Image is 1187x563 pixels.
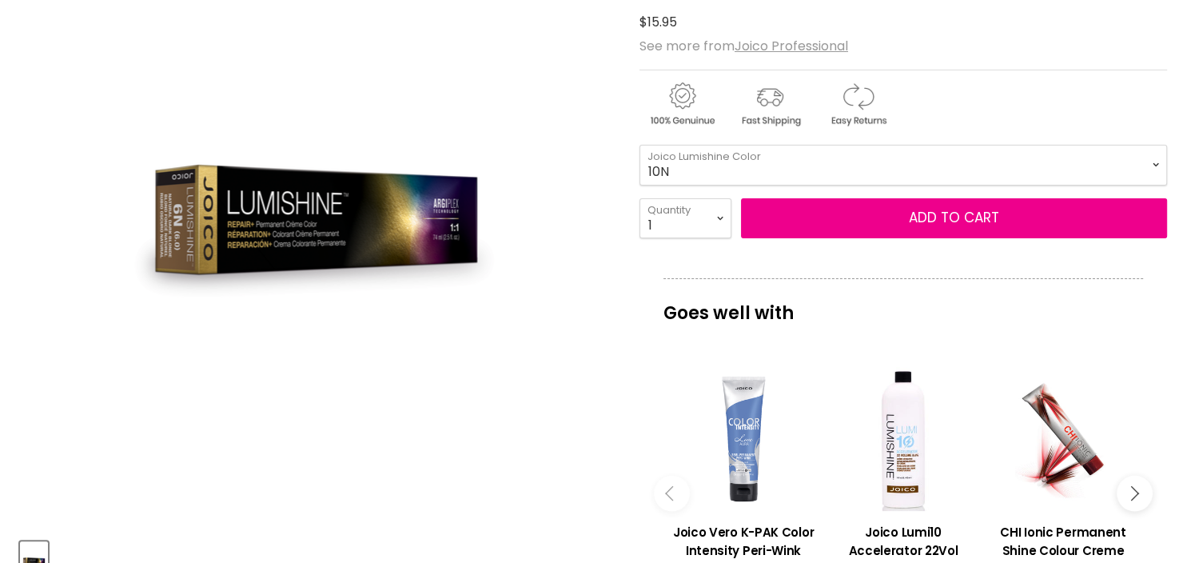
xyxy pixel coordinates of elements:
img: genuine.gif [639,80,724,129]
select: Quantity [639,198,731,238]
span: $15.95 [639,13,677,31]
h3: Joico Vero K-PAK Color Intensity Peri-Wink [671,523,815,560]
button: Add to cart [741,198,1167,238]
span: Add to cart [909,208,999,227]
h3: CHI Ionic Permanent Shine Colour Creme [991,523,1135,560]
a: Joico Professional [735,37,848,55]
p: Goes well with [663,278,1143,331]
img: shipping.gif [727,80,812,129]
span: See more from [639,37,848,55]
img: returns.gif [815,80,900,129]
h3: Joico Lumi10 Accelerator 22Vol [831,523,975,560]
